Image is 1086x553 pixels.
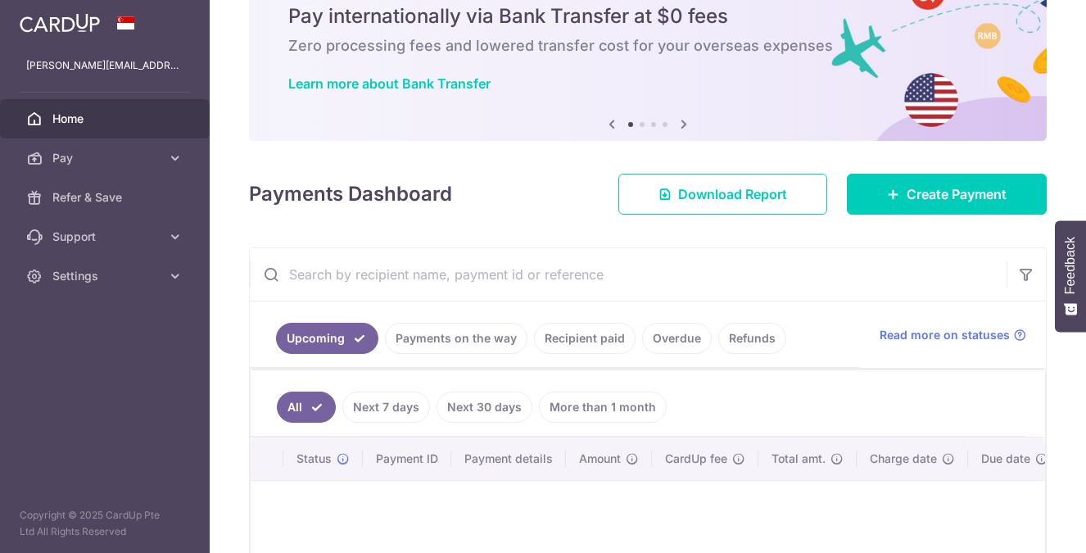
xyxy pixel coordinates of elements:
a: All [277,392,336,423]
span: Feedback [1063,237,1078,294]
a: More than 1 month [539,392,667,423]
span: Due date [981,451,1030,467]
span: Pay [52,150,161,166]
span: Create Payment [907,184,1007,204]
h6: Zero processing fees and lowered transfer cost for your overseas expenses [288,36,1007,56]
span: Total amt. [772,451,826,467]
input: Search by recipient name, payment id or reference [250,248,1007,301]
h5: Pay internationally via Bank Transfer at $0 fees [288,3,1007,29]
span: Charge date [870,451,937,467]
span: Support [52,229,161,245]
span: Refer & Save [52,189,161,206]
span: CardUp fee [665,451,727,467]
a: Read more on statuses [880,327,1026,343]
th: Payment ID [363,437,451,480]
span: Amount [579,451,621,467]
span: Settings [52,268,161,284]
h4: Payments Dashboard [249,179,452,209]
th: Payment details [451,437,566,480]
a: Refunds [718,323,786,354]
span: Status [296,451,332,467]
a: Create Payment [847,174,1047,215]
span: Home [52,111,161,127]
a: Overdue [642,323,712,354]
button: Feedback - Show survey [1055,220,1086,332]
span: Download Report [678,184,787,204]
span: Help [38,11,71,26]
a: Upcoming [276,323,378,354]
a: Download Report [618,174,827,215]
a: Next 30 days [437,392,532,423]
a: Recipient paid [534,323,636,354]
span: Read more on statuses [880,327,1010,343]
a: Payments on the way [385,323,527,354]
a: Learn more about Bank Transfer [288,75,491,92]
p: [PERSON_NAME][EMAIL_ADDRESS][DOMAIN_NAME] [26,57,183,74]
img: CardUp [20,13,100,33]
a: Next 7 days [342,392,430,423]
